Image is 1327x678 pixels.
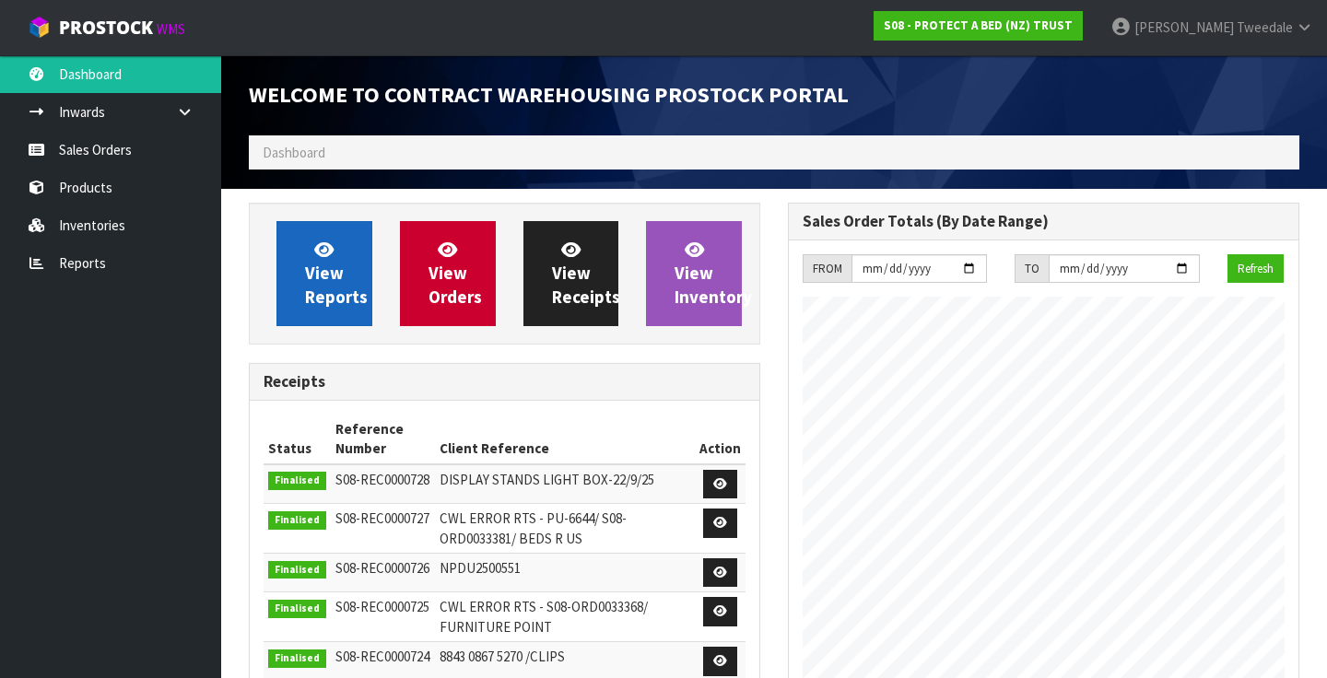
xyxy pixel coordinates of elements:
a: ViewReports [276,221,372,326]
span: Finalised [268,561,326,579]
th: Action [695,415,746,464]
div: FROM [803,254,851,284]
span: Finalised [268,649,326,668]
h3: Sales Order Totals (By Date Range) [803,213,1285,230]
div: TO [1015,254,1049,284]
span: S08-REC0000724 [335,648,429,665]
a: ViewInventory [646,221,742,326]
span: CWL ERROR RTS - S08-ORD0033368/ FURNITURE POINT [440,598,648,635]
span: View Receipts [552,239,620,308]
span: S08-REC0000725 [335,598,429,615]
span: ProStock [59,16,153,40]
span: 8843 0867 5270 /CLIPS [440,648,565,665]
span: DISPLAY STANDS LIGHT BOX-22/9/25 [440,471,654,488]
span: [PERSON_NAME] [1134,18,1234,36]
button: Refresh [1227,254,1284,284]
th: Client Reference [435,415,695,464]
span: Dashboard [263,144,325,161]
h3: Receipts [264,373,746,391]
span: S08-REC0000726 [335,559,429,577]
span: Tweedale [1237,18,1293,36]
span: View Reports [305,239,368,308]
span: Finalised [268,472,326,490]
small: WMS [157,20,185,38]
span: S08-REC0000727 [335,509,429,527]
th: Status [264,415,331,464]
span: Finalised [268,600,326,618]
a: ViewOrders [400,221,496,326]
img: cube-alt.png [28,16,51,39]
span: CWL ERROR RTS - PU-6644/ S08-ORD0033381/ BEDS R US [440,509,627,546]
span: View Orders [429,239,482,308]
th: Reference Number [331,415,436,464]
span: Welcome to Contract Warehousing ProStock Portal [249,80,849,109]
span: Finalised [268,511,326,530]
a: ViewReceipts [523,221,619,326]
span: View Inventory [675,239,752,308]
strong: S08 - PROTECT A BED (NZ) TRUST [884,18,1073,33]
span: NPDU2500551 [440,559,521,577]
span: S08-REC0000728 [335,471,429,488]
